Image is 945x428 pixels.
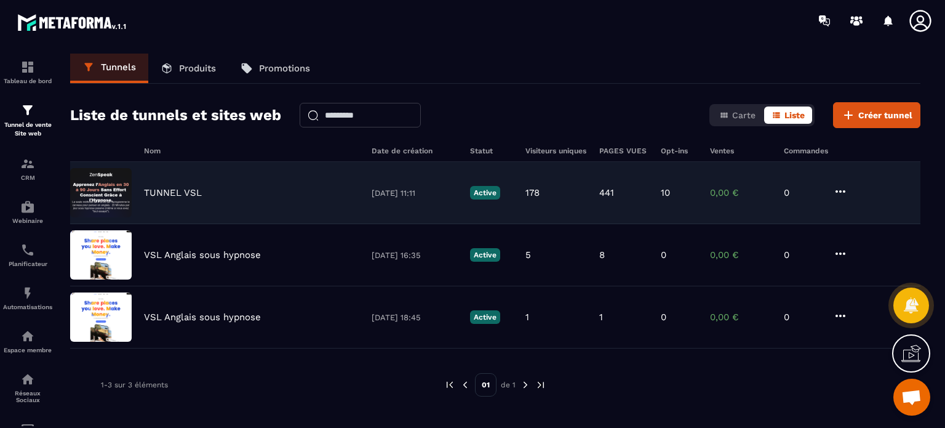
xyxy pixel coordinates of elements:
img: social-network [20,372,35,387]
p: 01 [475,373,496,397]
div: Ouvrir le chat [893,379,930,416]
p: Tunnels [101,62,136,73]
h6: Statut [470,147,513,155]
p: 0 [784,187,821,198]
a: formationformationTableau de bord [3,50,52,94]
p: 178 [525,187,540,198]
p: Réseaux Sociaux [3,390,52,403]
a: social-networksocial-networkRéseaux Sociaux [3,363,52,413]
img: automations [20,286,35,301]
p: 0 [784,312,821,323]
a: automationsautomationsEspace membre [3,320,52,363]
p: 0 [784,249,821,260]
img: image [70,293,132,342]
p: de 1 [501,380,516,390]
a: schedulerschedulerPlanificateur [3,233,52,277]
button: Carte [712,107,763,124]
p: Active [470,310,500,324]
p: Tunnel de vente Site web [3,121,52,138]
span: Carte [732,110,756,120]
a: automationsautomationsAutomatisations [3,277,52,320]
h2: Liste de tunnels et sites web [70,103,281,127]
p: VSL Anglais sous hypnose [144,249,261,260]
img: prev [444,379,455,390]
img: prev [460,379,471,390]
p: Planificateur [3,260,52,267]
img: image [70,168,132,217]
p: VSL Anglais sous hypnose [144,312,261,323]
p: 0 [661,312,666,323]
img: automations [20,329,35,344]
p: CRM [3,174,52,181]
p: 0,00 € [710,249,772,260]
img: image [70,230,132,280]
img: formation [20,103,35,118]
p: [DATE] 11:11 [372,188,458,198]
img: automations [20,200,35,214]
span: Créer tunnel [858,109,912,121]
p: 1 [599,312,603,323]
span: Liste [784,110,805,120]
a: Tunnels [70,54,148,83]
p: Active [470,248,500,262]
button: Liste [764,107,812,124]
a: formationformationCRM [3,147,52,190]
img: next [520,379,531,390]
p: 1-3 sur 3 éléments [101,381,168,389]
p: 10 [661,187,670,198]
img: logo [17,11,128,33]
h6: Opt-ins [661,147,698,155]
h6: Ventes [710,147,772,155]
img: formation [20,156,35,171]
p: 0 [661,249,666,260]
a: Promotions [228,54,322,83]
p: [DATE] 16:35 [372,251,458,260]
h6: Commandes [784,147,828,155]
p: 1 [525,312,529,323]
h6: Nom [144,147,359,155]
p: Active [470,186,500,200]
p: Produits [179,63,216,74]
p: 0,00 € [710,187,772,198]
p: Tableau de bord [3,78,52,84]
a: formationformationTunnel de vente Site web [3,94,52,147]
p: 8 [599,249,605,260]
p: Promotions [259,63,310,74]
p: Webinaire [3,217,52,224]
p: [DATE] 18:45 [372,313,458,322]
p: 5 [525,249,531,260]
img: formation [20,60,35,75]
img: scheduler [20,243,35,257]
p: Automatisations [3,304,52,310]
p: 441 [599,187,614,198]
p: TUNNEL VSL [144,187,202,198]
p: Espace membre [3,347,52,353]
a: automationsautomationsWebinaire [3,190,52,233]
p: 0,00 € [710,312,772,323]
h6: Visiteurs uniques [525,147,587,155]
button: Créer tunnel [833,102,920,128]
h6: PAGES VUES [599,147,648,155]
h6: Date de création [372,147,458,155]
img: next [535,379,546,390]
a: Produits [148,54,228,83]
